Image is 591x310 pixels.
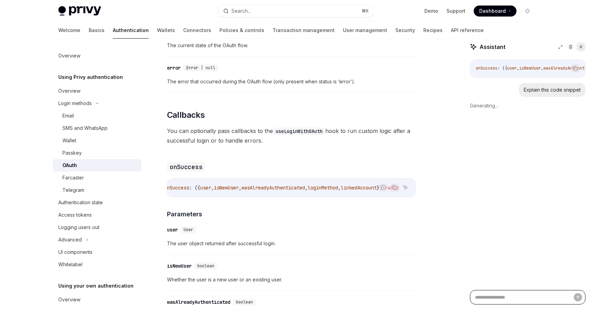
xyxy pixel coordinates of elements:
a: OAuth [53,159,141,172]
a: Support [446,8,465,14]
a: API reference [451,22,484,39]
span: The current state of the OAuth flow. [167,41,416,50]
span: , [211,185,214,191]
span: ⌘ K [362,8,369,14]
a: Wallet [53,134,141,147]
span: loginMethod [308,185,338,191]
div: OAuth [62,161,77,169]
a: Overview [53,50,141,62]
a: Transaction management [273,22,335,39]
span: user [507,65,517,71]
div: error [167,64,181,71]
span: isNewUser [214,185,239,191]
span: The error that occurred during the OAuth flow (only present when status is ‘error’). [167,77,416,86]
span: User [184,227,193,232]
div: Search... [232,7,251,15]
button: Send message [574,293,582,301]
button: Report incorrect code [379,183,388,192]
span: isNewUser [519,65,541,71]
span: , [541,65,543,71]
span: }) [377,185,382,191]
div: isNewUser [167,262,192,269]
a: SMS and WhatsApp [53,122,141,134]
a: Authentication state [53,196,141,209]
span: The user object returned after successful login. [167,239,416,248]
div: Overview [58,87,80,95]
span: , [517,65,519,71]
button: Copy the contents from the code block [390,183,399,192]
span: void [388,185,399,191]
a: Authentication [113,22,149,39]
span: boolean [197,263,214,269]
div: UI components [58,248,92,256]
div: Login methods [58,99,92,107]
div: Farcaster [62,174,84,182]
a: Basics [89,22,105,39]
div: Overview [58,296,80,304]
div: Advanced [58,236,82,244]
button: Toggle dark mode [522,6,533,17]
a: Connectors [183,22,211,39]
span: , [305,185,308,191]
span: onSuccess [476,65,498,71]
a: Whitelabel [53,258,141,271]
button: Copy the contents from the code block [571,64,580,73]
h5: Using Privy authentication [58,73,123,81]
code: onSuccess [167,162,205,172]
span: Parameters [167,209,202,219]
div: SMS and WhatsApp [62,124,108,132]
a: Telegram [53,184,141,196]
span: onSuccess [164,185,189,191]
a: Wallets [157,22,175,39]
a: Access tokens [53,209,141,221]
div: Passkey [62,149,82,157]
a: Policies & controls [219,22,264,39]
a: Demo [424,8,438,14]
a: UI components [53,246,141,258]
button: Ask AI [401,183,410,192]
a: User management [343,22,387,39]
div: user [167,226,178,233]
a: Security [395,22,415,39]
div: Generating... [470,97,585,115]
div: Access tokens [58,211,92,219]
span: , [239,185,242,191]
span: : ({ [189,185,200,191]
div: Explain this code snippet [524,86,581,93]
a: Overview [53,85,141,97]
h5: Using your own authentication [58,282,134,290]
div: Whitelabel [58,260,82,269]
span: wasAlreadyAuthenticated [242,185,305,191]
div: Email [62,112,74,120]
div: Authentication state [58,198,103,207]
a: Passkey [53,147,141,159]
span: You can optionally pass callbacks to the hook to run custom logic after a successful login or to ... [167,126,416,145]
div: Logging users out [58,223,99,231]
button: Search...⌘K [218,5,373,17]
span: Error | null [186,65,215,71]
span: Whether the user is a new user or an existing user. [167,276,416,284]
a: Logging users out [53,221,141,234]
span: Callbacks [167,110,205,121]
div: Overview [58,52,80,60]
code: useLoginWithOAuth [273,127,325,135]
div: Wallet [62,136,76,145]
span: user [200,185,211,191]
img: light logo [58,6,101,16]
a: Welcome [58,22,80,39]
span: Dashboard [479,8,506,14]
span: linkedAccount [341,185,377,191]
span: , [338,185,341,191]
div: Telegram [62,186,84,194]
a: Email [53,110,141,122]
a: Dashboard [474,6,516,17]
span: Assistant [480,43,505,51]
span: : ({ [498,65,507,71]
a: Farcaster [53,172,141,184]
a: Overview [53,293,141,306]
a: Recipes [423,22,443,39]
